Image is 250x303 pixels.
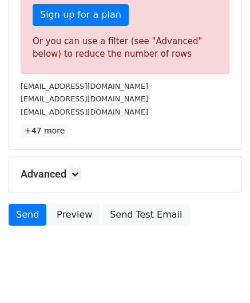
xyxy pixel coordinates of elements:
iframe: Chat Widget [193,248,250,303]
div: Or you can use a filter (see "Advanced" below) to reduce the number of rows [33,35,217,61]
a: Preview [49,204,100,226]
small: [EMAIL_ADDRESS][DOMAIN_NAME] [21,82,148,90]
a: Send Test Email [102,204,189,226]
a: +47 more [21,124,69,138]
h5: Advanced [21,168,229,180]
small: [EMAIL_ADDRESS][DOMAIN_NAME] [21,95,148,103]
small: [EMAIL_ADDRESS][DOMAIN_NAME] [21,108,148,116]
a: Send [9,204,46,226]
a: Sign up for a plan [33,4,129,26]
